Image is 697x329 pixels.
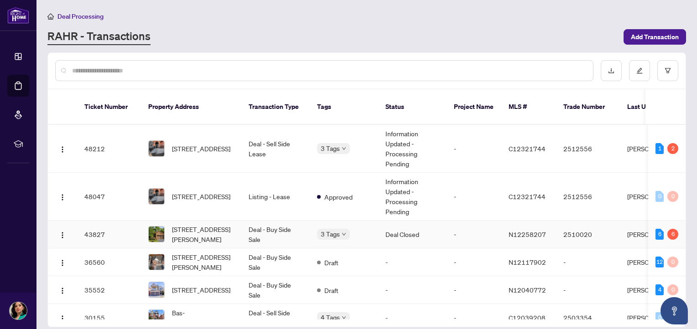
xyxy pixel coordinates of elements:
[324,192,353,202] span: Approved
[620,248,688,276] td: [PERSON_NAME]
[55,283,70,297] button: Logo
[55,141,70,156] button: Logo
[241,221,310,248] td: Deal - Buy Side Sale
[241,89,310,125] th: Transaction Type
[657,60,678,81] button: filter
[172,191,230,201] span: [STREET_ADDRESS]
[631,30,679,44] span: Add Transaction
[667,284,678,295] div: 0
[378,221,447,248] td: Deal Closed
[556,276,620,304] td: -
[620,173,688,221] td: [PERSON_NAME]
[342,146,346,151] span: down
[59,259,66,267] img: Logo
[556,221,620,248] td: 2510020
[608,67,614,74] span: download
[661,297,688,324] button: Open asap
[620,125,688,173] td: [PERSON_NAME]
[55,227,70,242] button: Logo
[241,173,310,221] td: Listing - Lease
[55,310,70,325] button: Logo
[342,232,346,236] span: down
[77,221,141,248] td: 43827
[624,29,686,45] button: Add Transaction
[378,89,447,125] th: Status
[141,89,241,125] th: Property Address
[556,248,620,276] td: -
[172,308,234,328] span: Bas-[STREET_ADDRESS]
[447,125,501,173] td: -
[378,125,447,173] td: Information Updated - Processing Pending
[378,248,447,276] td: -
[509,144,546,153] span: C12321744
[667,191,678,202] div: 0
[378,276,447,304] td: -
[620,89,688,125] th: Last Updated By
[77,89,141,125] th: Ticket Number
[149,226,164,242] img: thumbnail-img
[59,315,66,322] img: Logo
[636,67,643,74] span: edit
[59,194,66,201] img: Logo
[667,143,678,154] div: 2
[241,248,310,276] td: Deal - Buy Side Sale
[655,143,664,154] div: 1
[59,231,66,239] img: Logo
[655,191,664,202] div: 0
[77,125,141,173] td: 48212
[655,257,664,267] div: 12
[378,173,447,221] td: Information Updated - Processing Pending
[447,89,501,125] th: Project Name
[620,221,688,248] td: [PERSON_NAME]
[324,257,338,267] span: Draft
[655,312,664,323] div: 0
[447,221,501,248] td: -
[172,224,234,244] span: [STREET_ADDRESS][PERSON_NAME]
[149,282,164,298] img: thumbnail-img
[47,13,54,20] span: home
[57,12,104,21] span: Deal Processing
[55,189,70,204] button: Logo
[509,286,546,294] span: N12040772
[149,254,164,270] img: thumbnail-img
[321,143,340,154] span: 3 Tags
[172,252,234,272] span: [STREET_ADDRESS][PERSON_NAME]
[47,29,151,45] a: RAHR - Transactions
[667,229,678,240] div: 6
[77,248,141,276] td: 36560
[149,141,164,156] img: thumbnail-img
[241,125,310,173] td: Deal - Sell Side Lease
[501,89,556,125] th: MLS #
[59,146,66,153] img: Logo
[342,315,346,320] span: down
[172,285,230,295] span: [STREET_ADDRESS]
[149,310,164,325] img: thumbnail-img
[172,144,230,154] span: [STREET_ADDRESS]
[55,255,70,269] button: Logo
[629,60,650,81] button: edit
[620,276,688,304] td: [PERSON_NAME]
[667,257,678,267] div: 0
[77,173,141,221] td: 48047
[447,173,501,221] td: -
[509,314,546,322] span: C12039208
[556,89,620,125] th: Trade Number
[321,312,340,323] span: 4 Tags
[310,89,378,125] th: Tags
[509,192,546,200] span: C12321744
[556,173,620,221] td: 2512556
[556,125,620,173] td: 2512556
[324,285,338,295] span: Draft
[10,302,27,319] img: Profile Icon
[655,284,664,295] div: 4
[447,248,501,276] td: -
[59,287,66,294] img: Logo
[241,276,310,304] td: Deal - Buy Side Sale
[447,276,501,304] td: -
[509,230,546,238] span: N12258207
[7,7,29,24] img: logo
[665,67,671,74] span: filter
[321,229,340,239] span: 3 Tags
[655,229,664,240] div: 6
[149,189,164,204] img: thumbnail-img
